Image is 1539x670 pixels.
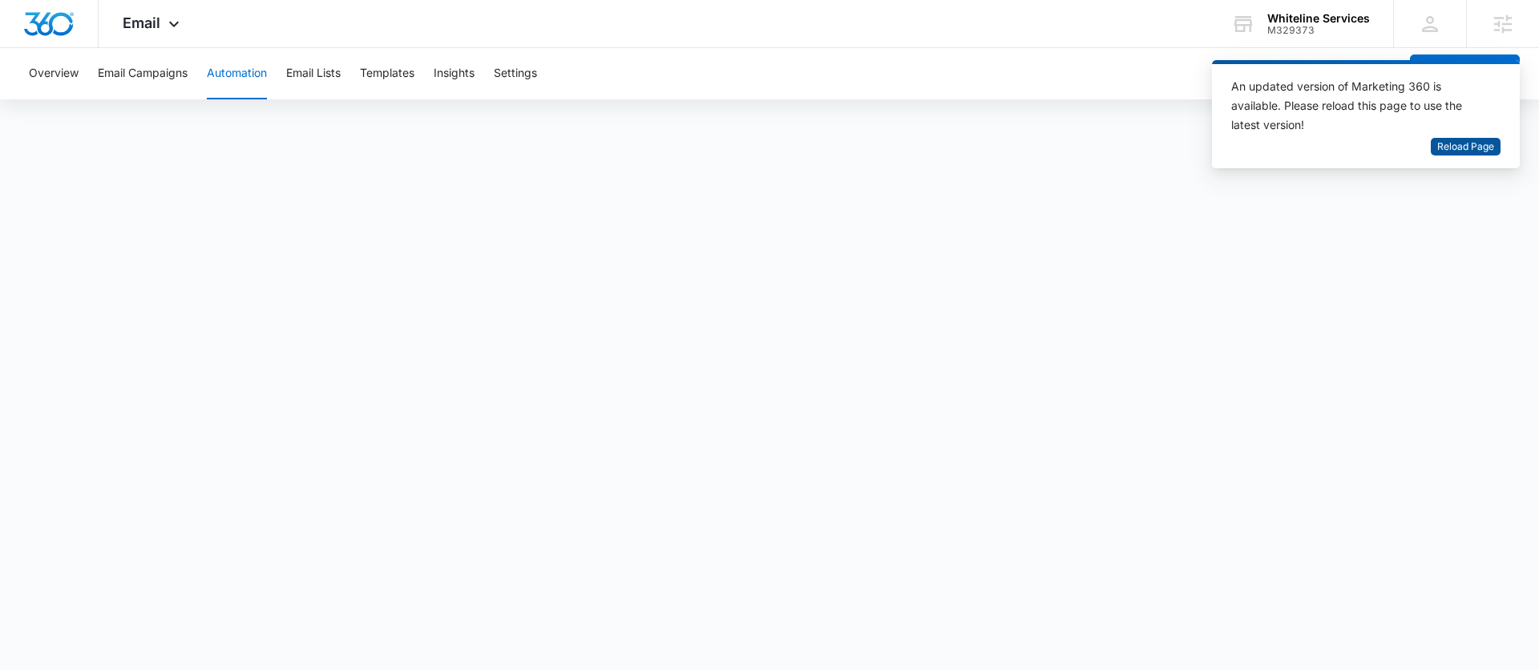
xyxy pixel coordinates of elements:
[1267,25,1370,36] div: account id
[123,14,160,31] span: Email
[1431,138,1501,156] button: Reload Page
[286,48,341,99] button: Email Lists
[1410,54,1520,93] button: Add Branding
[29,48,79,99] button: Overview
[360,48,414,99] button: Templates
[1437,139,1494,155] span: Reload Page
[434,48,475,99] button: Insights
[98,48,188,99] button: Email Campaigns
[1267,12,1370,25] div: account name
[207,48,267,99] button: Automation
[494,48,537,99] button: Settings
[1231,77,1481,135] div: An updated version of Marketing 360 is available. Please reload this page to use the latest version!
